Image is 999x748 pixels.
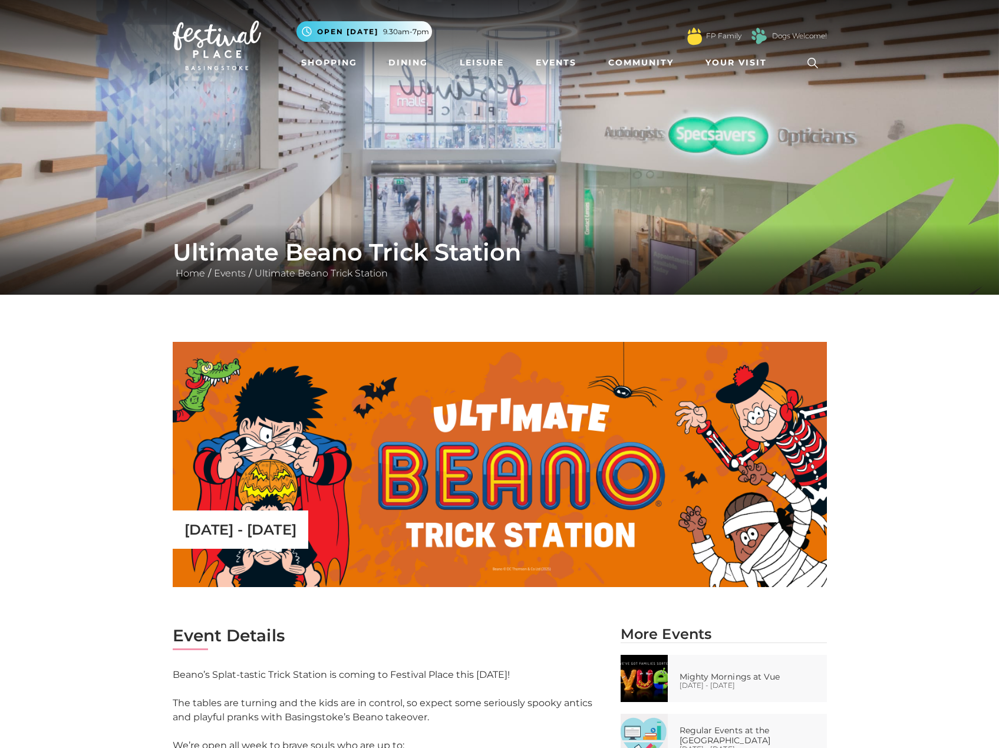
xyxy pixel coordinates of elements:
[384,52,433,74] a: Dining
[173,21,261,70] img: Festival Place Logo
[296,21,432,42] button: Open [DATE] 9.30am-7pm
[252,268,391,279] a: Ultimate Beano Trick Station
[173,342,827,587] img: Trick or Treat Takeover | Festival Place | Basingstoke | Hampshire
[164,238,836,281] div: / /
[173,625,603,645] h2: Event Details
[612,655,836,702] a: Mighty Mornings at Vue [DATE] - [DATE]
[705,57,767,69] span: Your Visit
[604,52,678,74] a: Community
[317,27,378,37] span: Open [DATE]
[621,625,827,642] h2: More Events
[706,31,741,41] a: FP Family
[680,682,792,689] p: [DATE] - [DATE]
[701,52,777,74] a: Your Visit
[455,52,509,74] a: Leisure
[680,726,824,746] p: Regular Events at the [GEOGRAPHIC_DATA]
[531,52,581,74] a: Events
[211,268,249,279] a: Events
[296,52,362,74] a: Shopping
[173,268,208,279] a: Home
[772,31,827,41] a: Dogs Welcome!
[680,672,792,682] p: Mighty Mornings at Vue
[383,27,429,37] span: 9.30am-7pm
[184,521,296,538] p: [DATE] - [DATE]
[173,238,827,266] h1: Ultimate Beano Trick Station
